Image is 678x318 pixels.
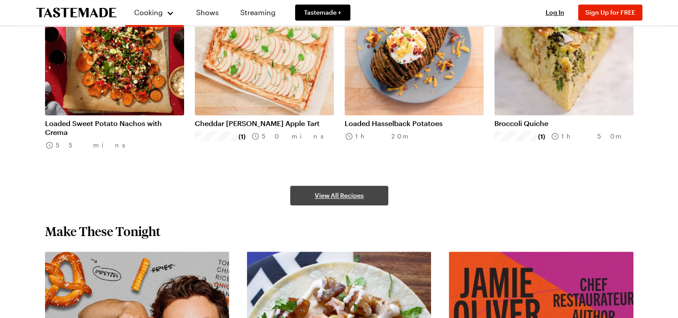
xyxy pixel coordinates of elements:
a: Tastemade + [295,4,350,20]
a: View full content for Struggle Meals [45,253,166,261]
a: View full content for Recipes by Jamie Oliver [449,253,614,261]
h2: Make These Tonight [45,223,160,239]
span: Log In [546,8,564,16]
span: Sign Up for FREE [585,8,635,16]
button: Log In [537,8,573,17]
a: Loaded Hasselback Potatoes [345,119,484,128]
a: Loaded Sweet Potato Nachos with Crema [45,119,184,137]
a: To Tastemade Home Page [36,8,116,18]
a: Cheddar [PERSON_NAME] Apple Tart [195,119,334,128]
button: Sign Up for FREE [578,4,642,20]
a: View All Recipes [290,186,388,205]
a: View full content for Weeknight Favorites [247,253,386,261]
a: Broccoli Quiche [494,119,633,128]
span: View All Recipes [315,191,364,200]
span: Tastemade + [304,8,341,17]
button: Cooking [134,4,175,21]
span: Cooking [134,8,163,16]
